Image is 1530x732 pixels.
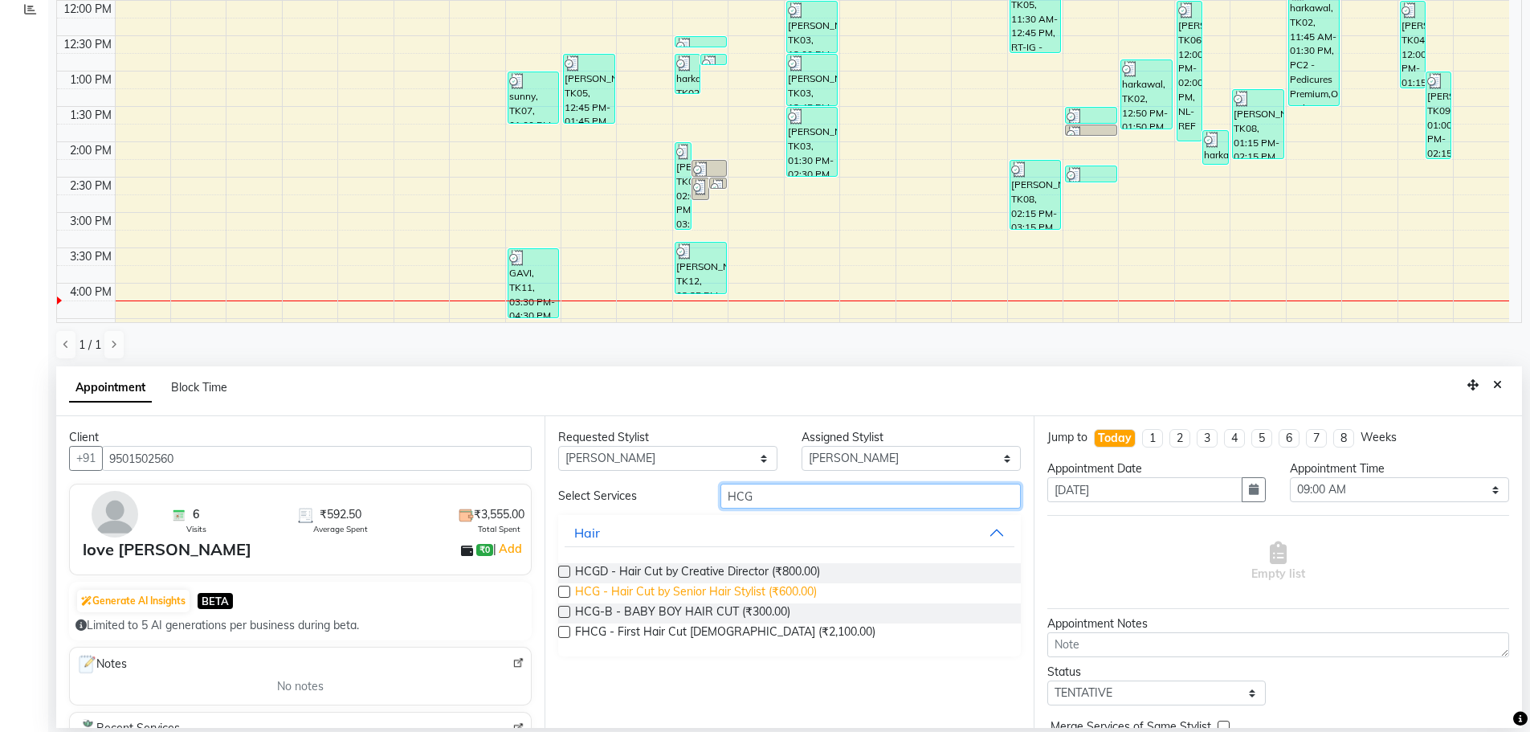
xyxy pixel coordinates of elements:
[67,213,115,230] div: 3:00 PM
[92,491,138,538] img: avatar
[1361,429,1397,446] div: Weeks
[69,446,103,471] button: +91
[1177,2,1202,141] div: [PERSON_NAME], TK06, 12:00 PM-02:00 PM, NL-REF - Gel/Acrylic Refill
[574,523,600,542] div: Hair
[1047,460,1267,477] div: Appointment Date
[69,374,152,403] span: Appointment
[692,178,708,199] div: [PERSON_NAME], TK09, 02:30 PM-02:50 PM, [GEOGRAPHIC_DATA]-FL-RC - Full legs
[1251,429,1272,448] li: 5
[787,108,838,176] div: [PERSON_NAME], TK03, 01:30 PM-02:30 PM, HCG - Hair Cut by Senior Hair Stylist
[1047,615,1509,632] div: Appointment Notes
[1290,460,1509,477] div: Appointment Time
[1426,72,1450,158] div: [PERSON_NAME], TK09, 01:00 PM-02:15 PM, RT-IG - [PERSON_NAME] Touchup(one inch only)
[193,506,199,523] span: 6
[1197,429,1218,448] li: 3
[692,161,725,176] div: [PERSON_NAME], TK09, 02:15 PM-02:30 PM, TH-EB - Eyebrows
[675,55,700,93] div: harkawal, TK02, 12:45 PM-01:20 PM, WX-UA-RC - Waxing Under Arms - Premium,WXG-FL-RC - Full legs,W...
[67,248,115,265] div: 3:30 PM
[60,1,115,18] div: 12:00 PM
[675,143,692,229] div: [PERSON_NAME], TK06, 02:00 PM-03:15 PM, TH-EB - Eyebrows,CLP INS DS - INSPIRA Dead Skin RemovalCl...
[198,593,233,608] span: BETA
[79,337,101,354] span: 1 / 1
[67,284,115,301] div: 4:00 PM
[787,2,838,52] div: [PERSON_NAME], TK03, 12:00 PM-12:45 PM, BRD - [PERSON_NAME]
[1169,429,1190,448] li: 2
[1047,429,1087,446] div: Jump to
[102,446,532,471] input: Search by Name/Mobile/Email/Code
[1251,542,1305,583] span: Empty list
[1066,166,1116,182] div: harkawal, TK02, 02:20 PM-02:35 PM, TH-EB - Eyebrows
[1121,60,1172,129] div: harkawal, TK02, 12:50 PM-01:50 PM, H-SPA - PURIFYING - Treatment based hair spa service - Oily Sc...
[320,506,361,523] span: ₹592.50
[478,523,520,535] span: Total Spent
[575,563,820,583] span: HCGD - Hair Cut by Creative Director (₹800.00)
[1224,429,1245,448] li: 4
[67,178,115,194] div: 2:30 PM
[558,429,777,446] div: Requested Stylist
[313,523,368,535] span: Average Spent
[1142,429,1163,448] li: 1
[67,107,115,124] div: 1:30 PM
[546,488,708,505] div: Select Services
[67,142,115,159] div: 2:00 PM
[575,583,817,603] span: HCG - Hair Cut by Senior Hair Stylist (₹600.00)
[1098,430,1132,447] div: Today
[476,544,493,557] span: ₹0
[565,518,1014,547] button: Hair
[1010,161,1061,229] div: [PERSON_NAME], TK08, 02:15 PM-03:15 PM, HCL - Hair Cut by Senior Hair Stylist
[69,429,532,446] div: Client
[493,539,524,558] span: |
[508,249,559,317] div: GAVI, TK11, 03:30 PM-04:30 PM, HCG - Hair Cut by Senior Hair Stylist
[83,538,251,562] div: love [PERSON_NAME]
[1279,429,1299,448] li: 6
[76,654,127,675] span: Notes
[171,380,227,395] span: Block Time
[1066,108,1116,123] div: [PERSON_NAME], TK10, 01:30 PM-01:45 PM, TH-EB - Eyebrows
[675,37,726,47] div: harkawal, TK02, 12:30 PM-12:40 PM, WX-FA-RC - Waxing Full Arms - Premium
[787,55,838,105] div: [PERSON_NAME], TK03, 12:45 PM-01:30 PM, BRD - [PERSON_NAME]
[77,590,190,612] button: Generate AI Insights
[575,603,790,624] span: HCG-B - BABY BOY HAIR CUT (₹300.00)
[60,36,115,53] div: 12:30 PM
[575,624,875,644] span: FHCG - First Hair Cut [DEMOGRAPHIC_DATA] (₹2,100.00)
[1047,477,1243,502] input: yyyy-mm-dd
[1306,429,1327,448] li: 7
[1047,664,1267,681] div: Status
[1233,90,1283,158] div: [PERSON_NAME], TK08, 01:15 PM-02:15 PM, HCL - Hair Cut by Senior Hair Stylist
[802,429,1021,446] div: Assigned Stylist
[720,484,1021,509] input: Search by service name
[675,243,726,293] div: [PERSON_NAME], TK12, 03:25 PM-04:10 PM, WX-FA-RC - Waxing Full Arms - Premium,WX-FL-RC - Waxing F...
[508,72,559,123] div: sunny, TK07, 01:00 PM-01:45 PM, BRD - [PERSON_NAME]
[564,55,614,123] div: [PERSON_NAME], TK05, 12:45 PM-01:45 PM, PH-SPA - Premium Hair Spa
[1486,373,1509,398] button: Close
[496,539,524,558] a: Add
[67,72,115,88] div: 1:00 PM
[474,506,524,523] span: ₹3,555.00
[1203,131,1227,164] div: harkawal, TK02, 01:50 PM-02:20 PM, NL-PP - Power Polish (Shellac)
[186,523,206,535] span: Visits
[277,678,324,695] span: No notes
[1401,2,1425,88] div: [PERSON_NAME], TK04, 12:00 PM-01:15 PM, RT-IG - [PERSON_NAME] Touchup(one inch only)
[75,617,525,634] div: Limited to 5 AI generations per business during beta.
[67,319,115,336] div: 4:30 PM
[710,178,726,188] div: [PERSON_NAME], TK09, 02:30 PM-02:35 PM, TH-UL - [GEOGRAPHIC_DATA]
[701,55,725,64] div: harkawal, TK02, 12:45 PM-12:50 PM, WX-UA-RC - Waxing Under Arms - Premium
[1066,125,1116,135] div: [PERSON_NAME], TK10, 01:45 PM-01:50 PM, TH-UL - [GEOGRAPHIC_DATA]
[1333,429,1354,448] li: 8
